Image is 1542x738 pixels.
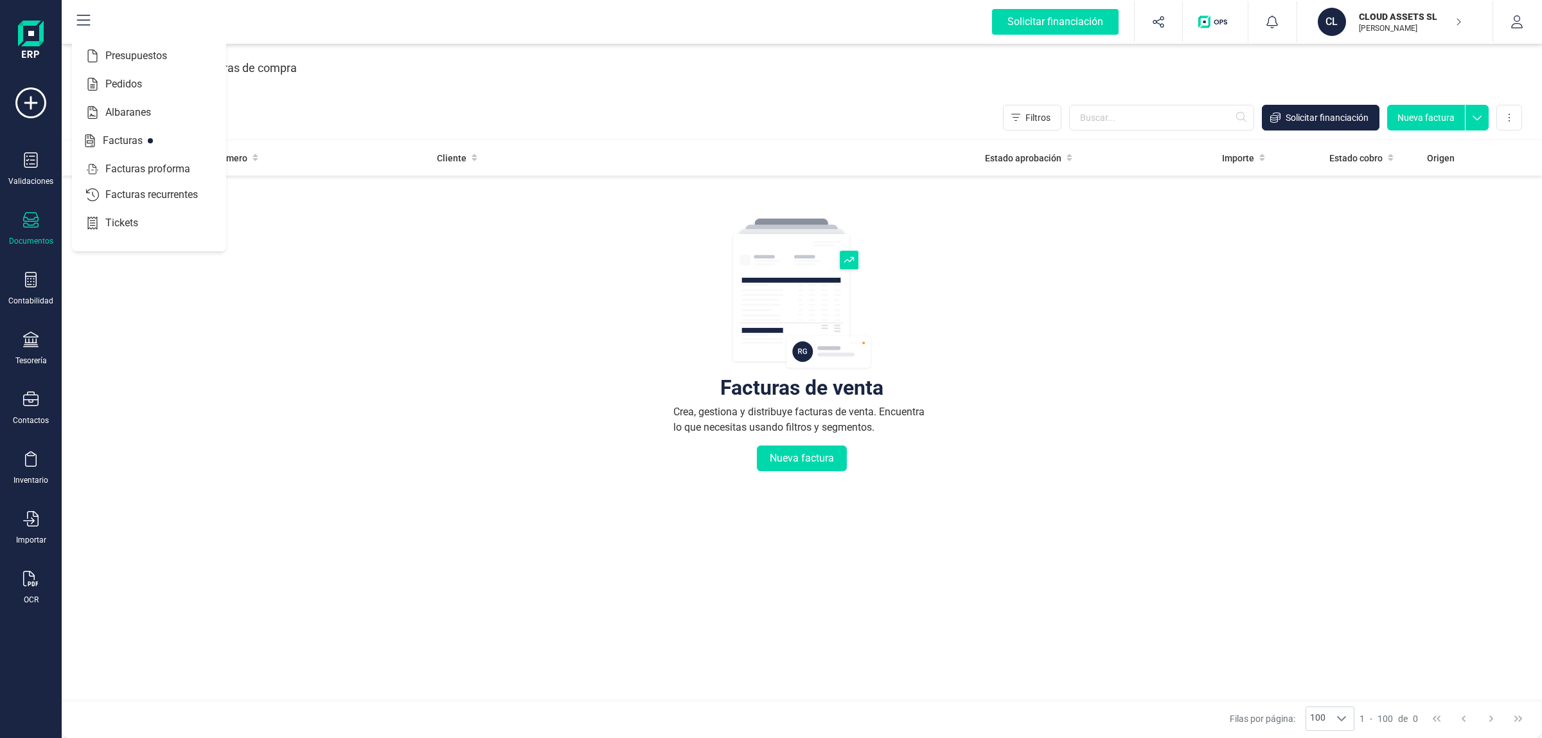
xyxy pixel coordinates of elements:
span: 1 [1360,712,1365,725]
span: Presupuestos [100,48,190,64]
span: Filtros [1025,111,1050,124]
span: Cliente [437,152,466,165]
button: Solicitar financiación [977,1,1134,42]
button: First Page [1424,706,1449,731]
div: Importar [16,535,46,545]
span: Solicitar financiación [1286,111,1369,124]
button: Logo de OPS [1191,1,1240,42]
span: Estado aprobación [985,152,1061,165]
span: Importe [1222,152,1254,165]
div: Documentos [9,236,53,246]
div: Solicitar financiación [992,9,1119,35]
div: Contabilidad [8,296,53,306]
img: Logo Finanedi [18,21,44,62]
p: [PERSON_NAME] [1359,23,1462,33]
span: Facturas [98,133,166,148]
span: Pedidos [100,76,165,92]
button: Nueva factura [757,446,847,471]
button: Filtros [1003,105,1061,130]
button: Previous Page [1451,706,1476,731]
div: OCR [24,595,39,605]
span: 0 [1413,712,1418,725]
input: Buscar... [1069,105,1254,130]
span: Facturas recurrentes [100,187,221,203]
img: img-empty-table.svg [731,217,873,371]
span: Estado cobro [1329,152,1383,165]
div: Inventario [13,475,48,485]
div: Validaciones [8,176,53,186]
div: Facturas de compra [195,51,297,85]
div: Facturas de venta [720,381,883,394]
div: Tesorería [15,355,47,366]
span: 100 [1378,712,1393,725]
div: CL [1318,8,1346,36]
span: de [1398,712,1408,725]
button: CLCLOUD ASSETS SL[PERSON_NAME] [1313,1,1477,42]
div: Crea, gestiona y distribuye facturas de venta. Encuentra lo que necesitas usando filtros y segmen... [673,404,930,435]
button: Solicitar financiación [1262,105,1379,130]
span: 100 [1306,707,1329,730]
span: Albaranes [100,105,174,120]
span: Facturas proforma [100,161,213,177]
button: Nueva factura [1387,105,1465,130]
span: Tickets [100,215,161,231]
button: Next Page [1479,706,1503,731]
div: - [1360,712,1418,725]
button: Last Page [1506,706,1530,731]
p: CLOUD ASSETS SL [1359,10,1462,23]
div: Filas por página: [1230,706,1354,731]
span: Número [215,152,247,165]
span: Origen [1427,152,1455,165]
div: Contactos [13,415,49,426]
img: Logo de OPS [1198,15,1232,28]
